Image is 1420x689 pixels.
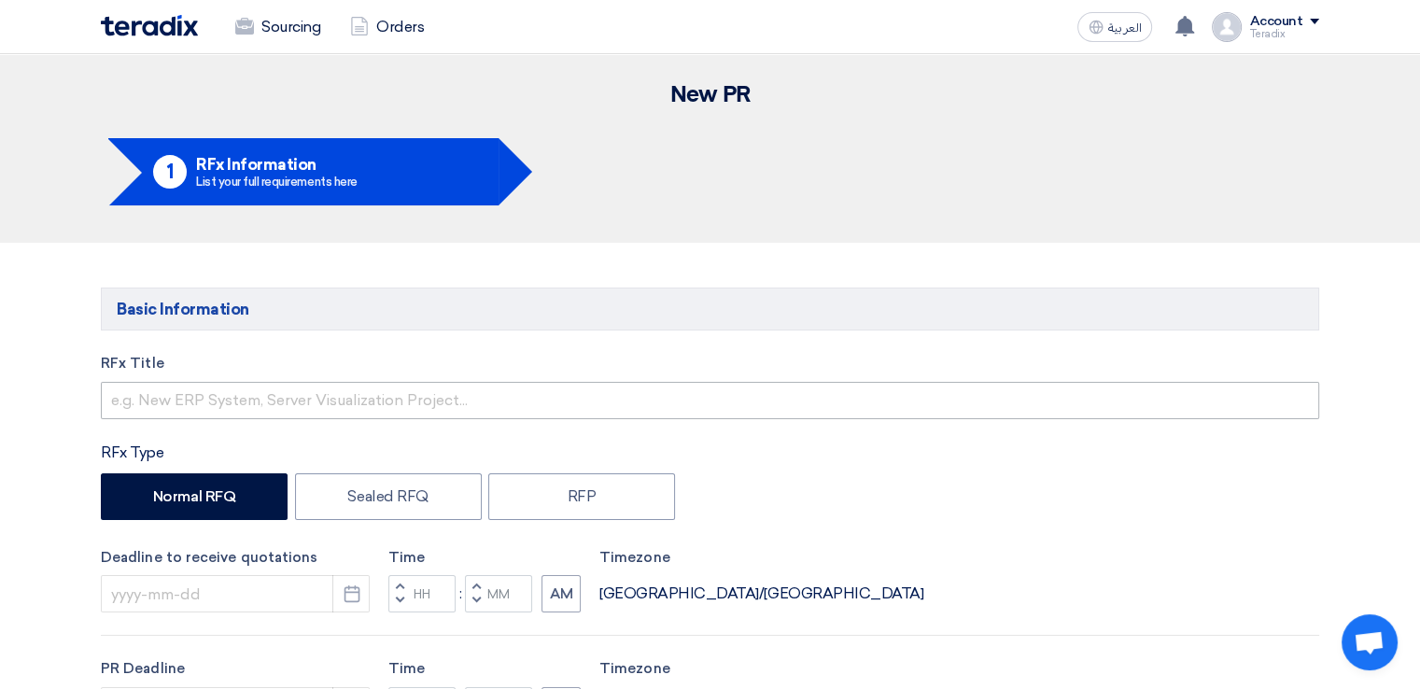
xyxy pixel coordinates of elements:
h5: RFx Information [196,156,358,173]
label: Time [388,547,581,569]
button: AM [541,575,581,612]
label: RFx Title [101,353,1319,374]
label: Timezone [599,547,923,569]
button: العربية [1077,12,1152,42]
label: Timezone [599,658,923,680]
label: Sealed RFQ [295,473,482,520]
div: Account [1249,14,1302,30]
input: e.g. New ERP System, Server Visualization Project... [101,382,1319,419]
label: Deadline to receive quotations [101,547,370,569]
div: [GEOGRAPHIC_DATA]/[GEOGRAPHIC_DATA] [599,583,923,605]
a: Open chat [1342,614,1398,670]
label: PR Deadline [101,658,370,680]
h5: Basic Information [101,288,1319,330]
img: Teradix logo [101,15,198,36]
a: Orders [335,7,439,48]
label: Normal RFQ [101,473,288,520]
span: العربية [1107,21,1141,35]
div: Teradix [1249,29,1319,39]
input: yyyy-mm-dd [101,575,370,612]
div: List your full requirements here [196,176,358,188]
div: RFx Type [101,442,1319,464]
div: 1 [153,155,187,189]
input: Hours [388,575,456,612]
a: Sourcing [220,7,335,48]
img: profile_test.png [1212,12,1242,42]
label: RFP [488,473,675,520]
input: Minutes [465,575,532,612]
div: : [456,583,465,605]
h2: New PR [101,82,1319,108]
label: Time [388,658,581,680]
